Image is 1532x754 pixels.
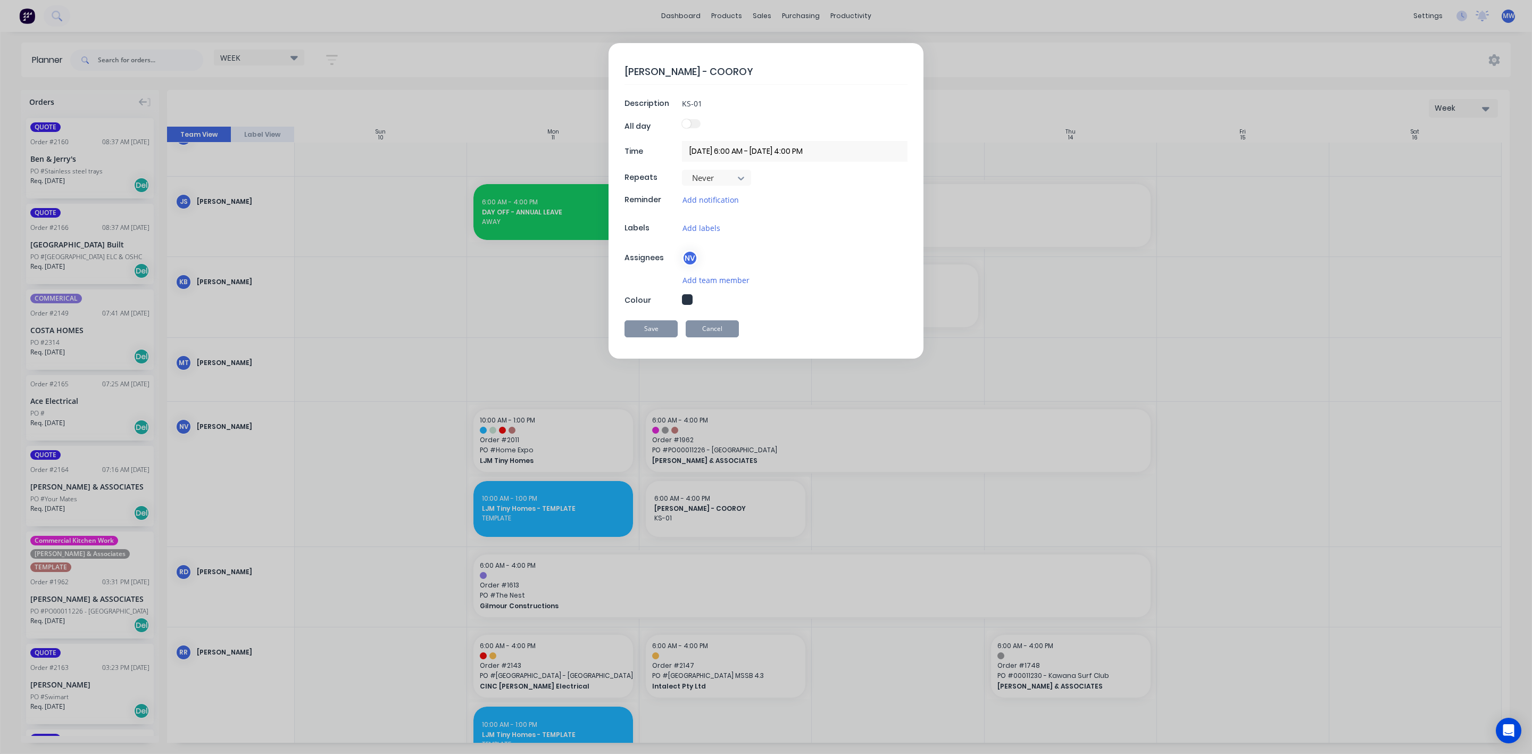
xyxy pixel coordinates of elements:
input: Enter a description [682,95,907,111]
div: All day [625,121,679,132]
button: Add labels [682,222,721,234]
div: Repeats [625,172,679,183]
button: Cancel [686,320,739,337]
div: Time [625,146,679,157]
button: Save [625,320,678,337]
button: Add notification [682,194,739,206]
div: Description [625,98,679,109]
button: Add team member [682,274,750,286]
div: Colour [625,295,679,306]
div: Reminder [625,194,679,205]
div: NV [682,250,698,266]
div: Assignees [625,252,679,263]
div: Labels [625,222,679,234]
div: Open Intercom Messenger [1496,718,1521,743]
textarea: [PERSON_NAME] - COOROY [625,59,907,84]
